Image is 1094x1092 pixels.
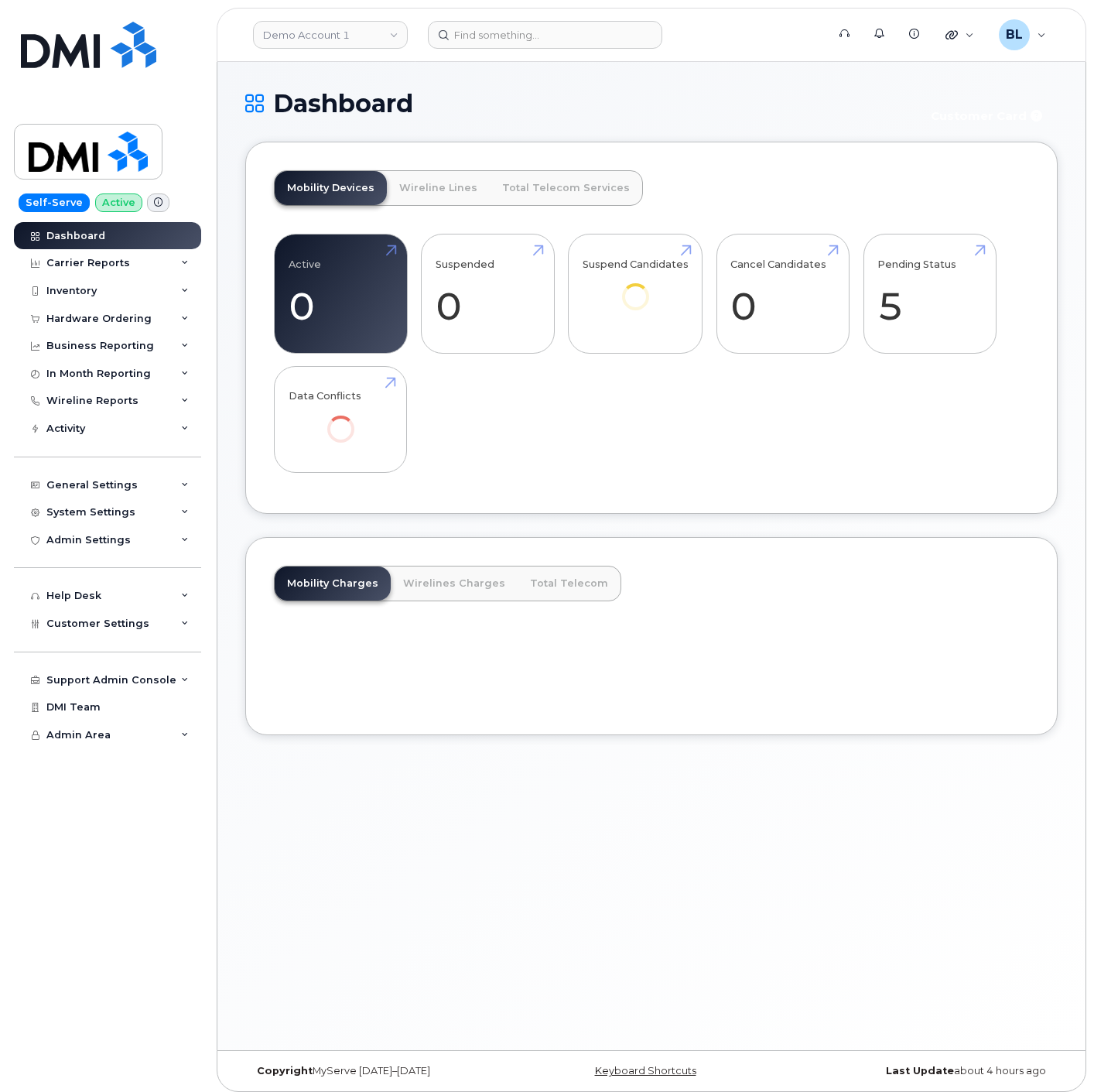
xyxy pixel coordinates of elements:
strong: Last Update [886,1065,954,1077]
div: about 4 hours ago [787,1065,1058,1077]
strong: Copyright [257,1065,313,1077]
div: MyServe [DATE]–[DATE] [245,1065,516,1077]
a: Wirelines Charges [391,567,518,601]
a: Cancel Candidates 0 [730,243,835,345]
a: Keyboard Shortcuts [595,1065,696,1077]
a: Total Telecom [518,567,621,601]
a: Pending Status 5 [877,243,982,345]
a: Mobility Charges [275,567,391,601]
a: Wireline Lines [387,171,490,205]
a: Active 0 [289,243,393,345]
a: Total Telecom Services [490,171,642,205]
a: Suspend Candidates [583,243,689,332]
a: Suspended 0 [436,243,540,345]
h1: Dashboard [245,90,911,117]
a: Data Conflicts [289,375,393,464]
button: Customer Card [918,102,1058,129]
a: Mobility Devices [275,171,387,205]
